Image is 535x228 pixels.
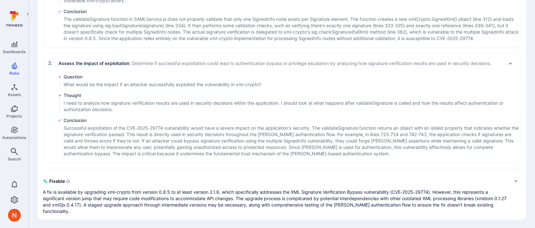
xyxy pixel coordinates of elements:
[8,209,21,222] div: Neeren Patki
[132,61,491,66] span: Determine if successful exploitation could lead to authentication bypass or privilege escalation ...
[64,117,521,124] span: Conclusion
[64,81,261,88] p: What would be the impact if an attacker successfully exploited the vulnerability in xml-crypto?
[64,125,521,157] p: Successful exploitation of the CVE-2025-29774 vulnerability would have a severe impact on the app...
[2,135,26,140] span: Automations
[43,176,508,186] span: Fixable
[64,100,521,113] p: I need to analyze how signature verification results are used in security decisions within the ap...
[8,92,21,97] span: Assets
[64,8,521,15] span: Conclusion
[43,53,521,74] div: Collapse
[66,179,70,183] svg: Indicates if a vulnerability can be remediated or patched easily
[24,10,32,18] button: Expand navigation menu
[9,71,19,76] span: Risks
[64,74,261,80] span: Question
[64,92,521,99] span: Thought
[43,176,521,215] div: Expand
[26,12,30,17] i: Expand navigation menu
[48,60,57,66] span: 2 .
[3,49,26,54] span: Dashboards
[6,114,22,118] span: Projects
[43,189,508,215] p: A fix is available by upgrading xml-crypto from version 0.8.5 to at least version 2.1.6, which sp...
[58,60,491,67] p: Assess the impact of exploitation :
[64,16,521,42] p: The validateSignature function in SAMLService.js does not properly validate that only one SignedI...
[8,209,21,222] img: ACg8ocIprwjrgDQnDsNSk9Ghn5p5-B8DpAKWoJ5Gi9syOE4K59tr4Q=s96-c
[8,157,21,161] span: Search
